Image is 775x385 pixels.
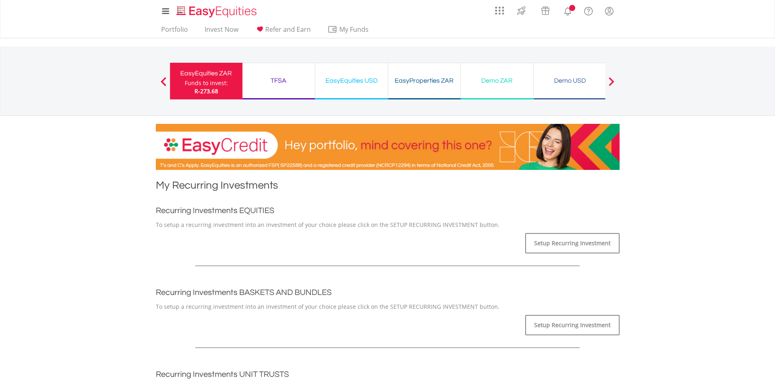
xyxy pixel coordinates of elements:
[539,75,601,86] div: Demo USD
[252,25,314,38] a: Refer and Earn
[525,315,620,335] a: Setup Recurring Investment
[201,25,242,38] a: Invest Now
[156,124,620,170] img: EasyCredit Promotion Banner
[533,2,557,17] a: Vouchers
[155,81,172,89] button: Previous
[495,6,504,15] img: grid-menu-icon.svg
[185,79,228,87] div: Funds to invest:
[156,205,620,217] h2: Recurring Investments EQUITIES
[173,2,260,18] a: Home page
[327,24,381,35] span: My Funds
[265,25,311,34] span: Refer and Earn
[515,4,528,17] img: thrive-v2.svg
[557,2,578,18] a: Notifications
[578,2,599,18] a: FAQ's and Support
[320,75,383,86] div: EasyEquities USD
[247,75,310,86] div: TFSA
[156,286,620,299] h2: Recurring Investments BASKETS AND BUNDLES
[525,233,620,253] a: Setup Recurring Investment
[156,178,620,196] h1: My Recurring Investments
[490,2,509,15] a: AppsGrid
[175,5,260,18] img: EasyEquities_Logo.png
[539,4,552,17] img: vouchers-v2.svg
[175,68,238,79] div: EasyEquities ZAR
[156,303,620,311] p: To setup a recurring investment into an investment of your choice please click on the SETUP RECUR...
[393,75,456,86] div: EasyProperties ZAR
[599,2,620,20] a: My Profile
[603,81,620,89] button: Next
[194,87,218,95] span: R-273.68
[156,368,620,381] h2: Recurring Investments UNIT TRUSTS
[158,25,191,38] a: Portfolio
[466,75,528,86] div: Demo ZAR
[156,221,620,229] p: To setup a recurring investment into an investment of your choice please click on the SETUP RECUR...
